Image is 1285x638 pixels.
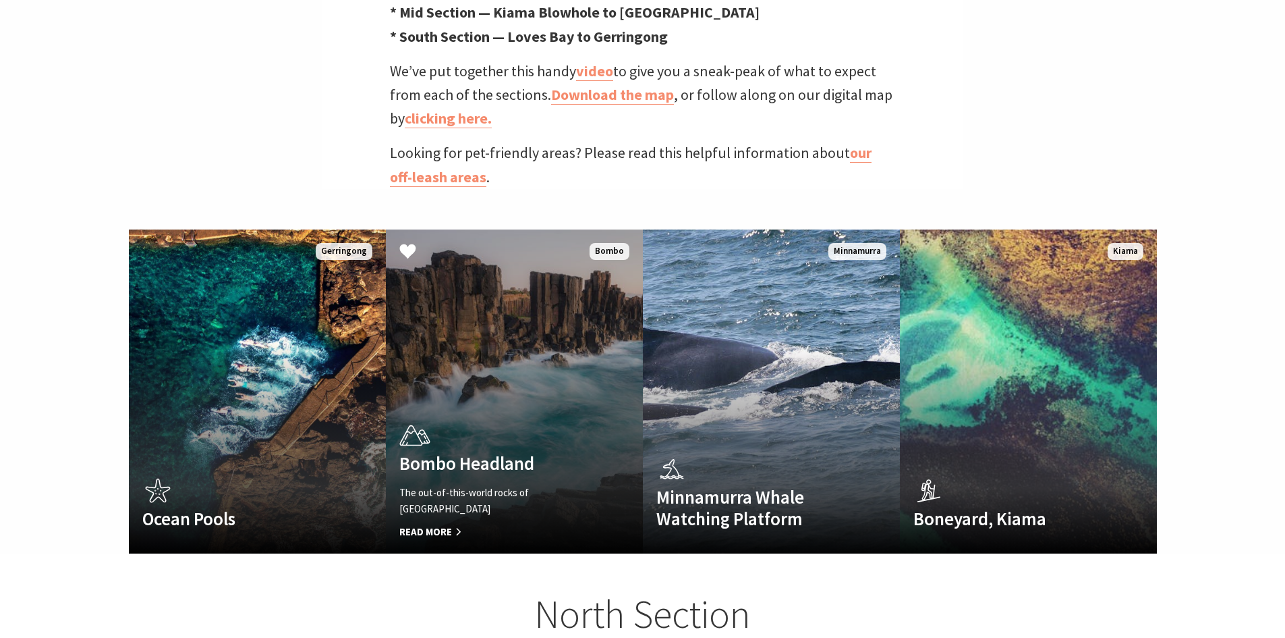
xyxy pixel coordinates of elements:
p: The out-of-this-world rocks of [GEOGRAPHIC_DATA] [399,485,591,517]
strong: * Mid Section — Kiama Blowhole to [GEOGRAPHIC_DATA] [390,3,760,22]
strong: * South Section — Loves Bay to Gerringong [390,27,668,46]
a: Ocean Pools Gerringong [129,230,386,554]
a: Boneyard, Kiama Kiama [900,230,1157,554]
p: Looking for pet-friendly areas? Please read this helpful information about . [390,141,896,188]
span: Bombo [590,243,629,260]
span: Read More [399,524,591,540]
a: clicking here. [405,109,492,128]
h4: Ocean Pools [142,508,334,529]
h4: Bombo Headland [399,452,591,474]
a: Download the map [551,85,674,105]
a: our off-leash areas [390,143,872,186]
a: Bombo Headland The out-of-this-world rocks of [GEOGRAPHIC_DATA] Read More Bombo [386,230,643,554]
a: video [576,61,613,81]
h4: Minnamurra Whale Watching Platform [656,486,848,530]
span: Gerringong [316,243,372,260]
a: Minnamurra Whale Watching Platform Minnamurra [643,230,900,554]
button: Click to Favourite Bombo Headland [386,230,430,275]
h4: Boneyard, Kiama [913,508,1105,529]
p: We’ve put together this handy to give you a sneak-peak of what to expect from each of the section... [390,59,896,131]
span: Minnamurra [828,243,886,260]
span: Kiama [1108,243,1143,260]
